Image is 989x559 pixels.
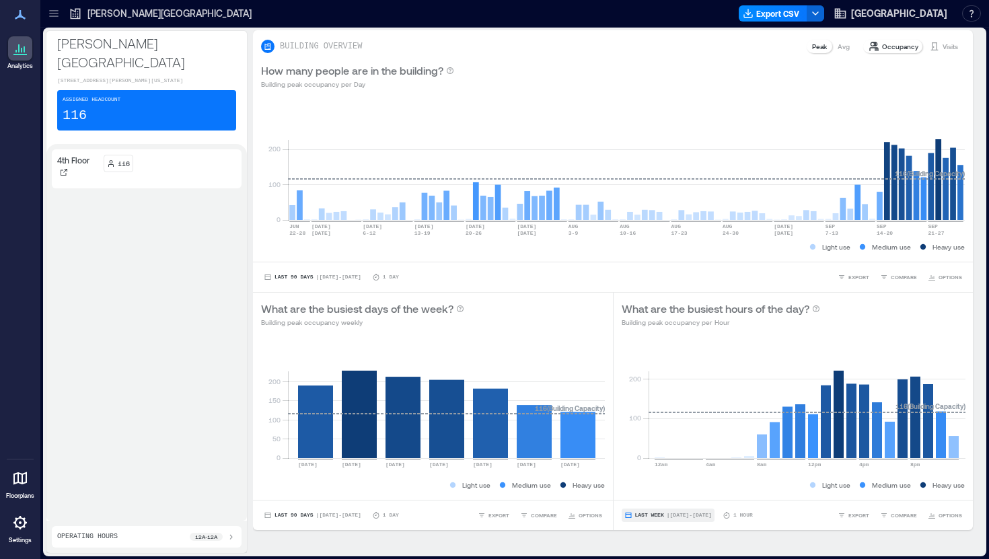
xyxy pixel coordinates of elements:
text: 14-20 [877,230,893,236]
text: SEP [877,223,887,229]
button: Last Week |[DATE]-[DATE] [622,509,715,522]
text: [DATE] [414,223,434,229]
button: COMPARE [877,270,920,284]
text: [DATE] [517,461,536,468]
text: [DATE] [774,230,793,236]
text: 12am [655,461,667,468]
p: Assigned Headcount [63,96,120,104]
p: [PERSON_NAME][GEOGRAPHIC_DATA] [87,7,252,20]
p: Floorplans [6,492,34,500]
button: EXPORT [475,509,512,522]
p: 12a - 12a [195,533,217,541]
button: COMPARE [877,509,920,522]
span: OPTIONS [939,273,962,281]
text: 3-9 [569,230,579,236]
text: JUN [289,223,299,229]
text: 20-26 [466,230,482,236]
p: 1 Day [383,511,399,519]
p: Peak [812,41,827,52]
tspan: 100 [268,180,281,188]
text: [DATE] [473,461,492,468]
p: Light use [822,480,850,490]
p: Building peak occupancy weekly [261,317,464,328]
button: Last 90 Days |[DATE]-[DATE] [261,270,364,284]
text: 10-16 [620,230,636,236]
span: COMPARE [891,511,917,519]
tspan: 0 [277,453,281,461]
button: EXPORT [835,509,872,522]
p: Heavy use [932,241,965,252]
text: [DATE] [429,461,449,468]
p: Building peak occupancy per Hour [622,317,820,328]
a: Analytics [3,32,37,74]
text: 8pm [910,461,920,468]
p: Avg [838,41,850,52]
text: 21-27 [928,230,944,236]
text: AUG [620,223,630,229]
span: EXPORT [848,273,869,281]
text: [DATE] [342,461,361,468]
p: How many people are in the building? [261,63,443,79]
text: [DATE] [560,461,580,468]
text: [DATE] [298,461,318,468]
p: Heavy use [573,480,605,490]
p: 116 [63,106,87,125]
span: OPTIONS [579,511,602,519]
text: 7-13 [826,230,838,236]
p: What are the busiest days of the week? [261,301,453,317]
a: Floorplans [2,462,38,504]
text: [DATE] [466,223,485,229]
text: 6-12 [363,230,375,236]
button: OPTIONS [925,509,965,522]
span: COMPARE [531,511,557,519]
text: SEP [826,223,836,229]
p: Visits [943,41,958,52]
p: What are the busiest hours of the day? [622,301,809,317]
p: Heavy use [932,480,965,490]
p: Medium use [872,241,911,252]
text: AUG [723,223,733,229]
tspan: 100 [268,416,281,424]
button: Last 90 Days |[DATE]-[DATE] [261,509,364,522]
tspan: 150 [268,396,281,404]
p: Medium use [872,480,911,490]
p: Light use [822,241,850,252]
tspan: 200 [628,375,640,383]
text: SEP [928,223,938,229]
p: Settings [9,536,32,544]
text: 4pm [859,461,869,468]
a: Settings [4,507,36,548]
text: 4am [706,461,716,468]
button: OPTIONS [925,270,965,284]
button: COMPARE [517,509,560,522]
text: 8am [757,461,767,468]
p: [PERSON_NAME][GEOGRAPHIC_DATA] [57,34,236,71]
text: 17-23 [671,230,688,236]
button: [GEOGRAPHIC_DATA] [830,3,951,24]
tspan: 100 [628,414,640,422]
span: COMPARE [891,273,917,281]
p: 4th Floor [57,155,89,165]
p: 1 Day [383,273,399,281]
text: [DATE] [363,223,382,229]
tspan: 0 [636,453,640,461]
p: Medium use [512,480,551,490]
p: [STREET_ADDRESS][PERSON_NAME][US_STATE] [57,77,236,85]
text: 24-30 [723,230,739,236]
text: [DATE] [386,461,405,468]
span: EXPORT [848,511,869,519]
tspan: 200 [268,145,281,153]
tspan: 200 [268,377,281,385]
p: Building peak occupancy per Day [261,79,454,89]
text: AUG [569,223,579,229]
text: 22-28 [289,230,305,236]
tspan: 0 [277,215,281,223]
text: [DATE] [517,230,536,236]
p: Light use [462,480,490,490]
p: Operating Hours [57,531,118,542]
text: 12pm [808,461,821,468]
text: 13-19 [414,230,431,236]
p: Analytics [7,62,33,70]
span: [GEOGRAPHIC_DATA] [851,7,947,20]
p: BUILDING OVERVIEW [280,41,362,52]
